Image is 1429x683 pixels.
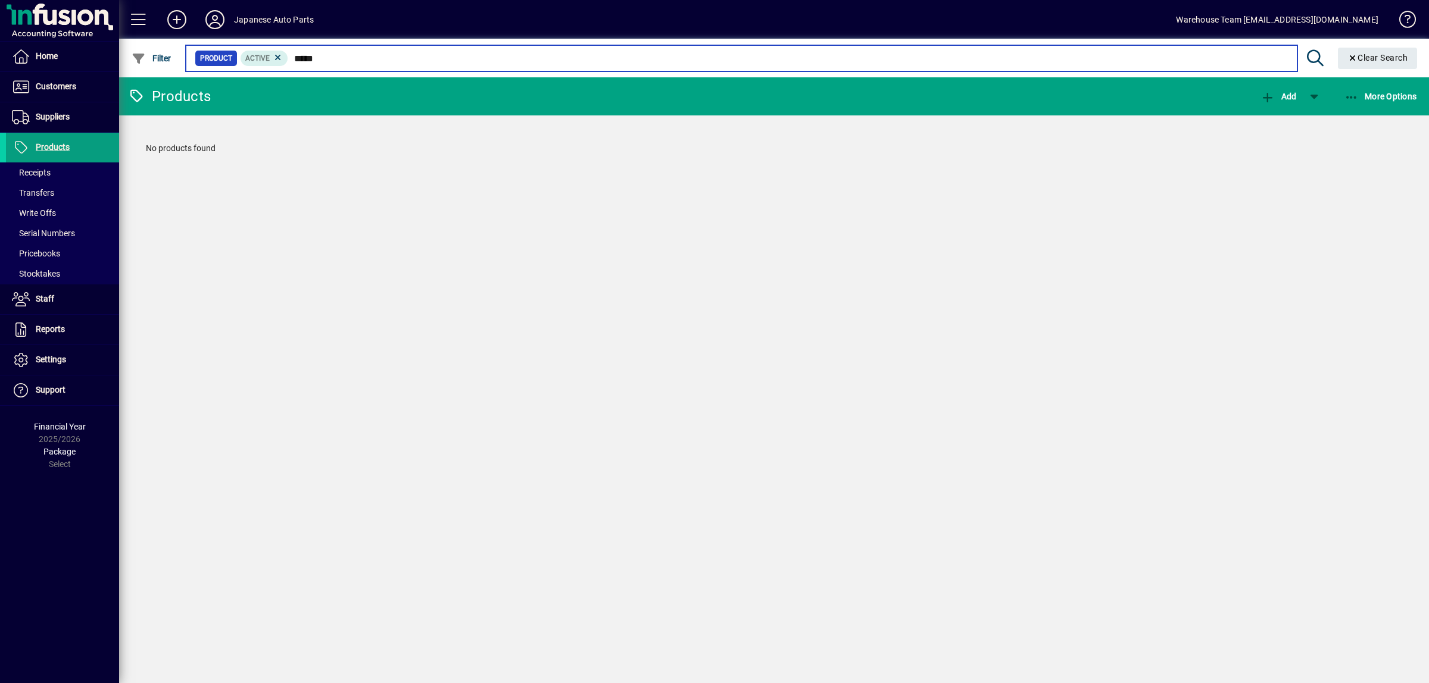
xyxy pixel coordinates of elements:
div: Products [128,87,211,106]
span: Financial Year [34,422,86,431]
div: No products found [134,130,1414,167]
a: Home [6,42,119,71]
span: Filter [132,54,171,63]
span: Reports [36,324,65,334]
span: Customers [36,82,76,91]
div: Warehouse Team [EMAIL_ADDRESS][DOMAIN_NAME] [1176,10,1378,29]
a: Support [6,375,119,405]
a: Customers [6,72,119,102]
span: Staff [36,294,54,303]
a: Pricebooks [6,243,119,264]
button: More Options [1341,86,1420,107]
span: Add [1260,92,1296,101]
a: Serial Numbers [6,223,119,243]
a: Transfers [6,183,119,203]
a: Receipts [6,162,119,183]
span: Products [36,142,70,152]
span: Pricebooks [12,249,60,258]
span: Package [43,447,76,456]
span: Suppliers [36,112,70,121]
span: Clear Search [1347,53,1408,62]
a: Write Offs [6,203,119,223]
button: Add [158,9,196,30]
a: Settings [6,345,119,375]
span: Receipts [12,168,51,177]
div: Japanese Auto Parts [234,10,314,29]
span: Product [200,52,232,64]
button: Profile [196,9,234,30]
span: Home [36,51,58,61]
a: Staff [6,284,119,314]
button: Filter [129,48,174,69]
a: Reports [6,315,119,344]
span: Write Offs [12,208,56,218]
span: Active [245,54,270,62]
span: More Options [1344,92,1417,101]
span: Stocktakes [12,269,60,278]
span: Transfers [12,188,54,198]
a: Knowledge Base [1390,2,1414,41]
span: Settings [36,355,66,364]
mat-chip: Activation Status: Active [241,51,288,66]
span: Serial Numbers [12,228,75,238]
button: Add [1258,86,1299,107]
button: Clear [1338,48,1418,69]
span: Support [36,385,65,394]
a: Suppliers [6,102,119,132]
a: Stocktakes [6,264,119,284]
